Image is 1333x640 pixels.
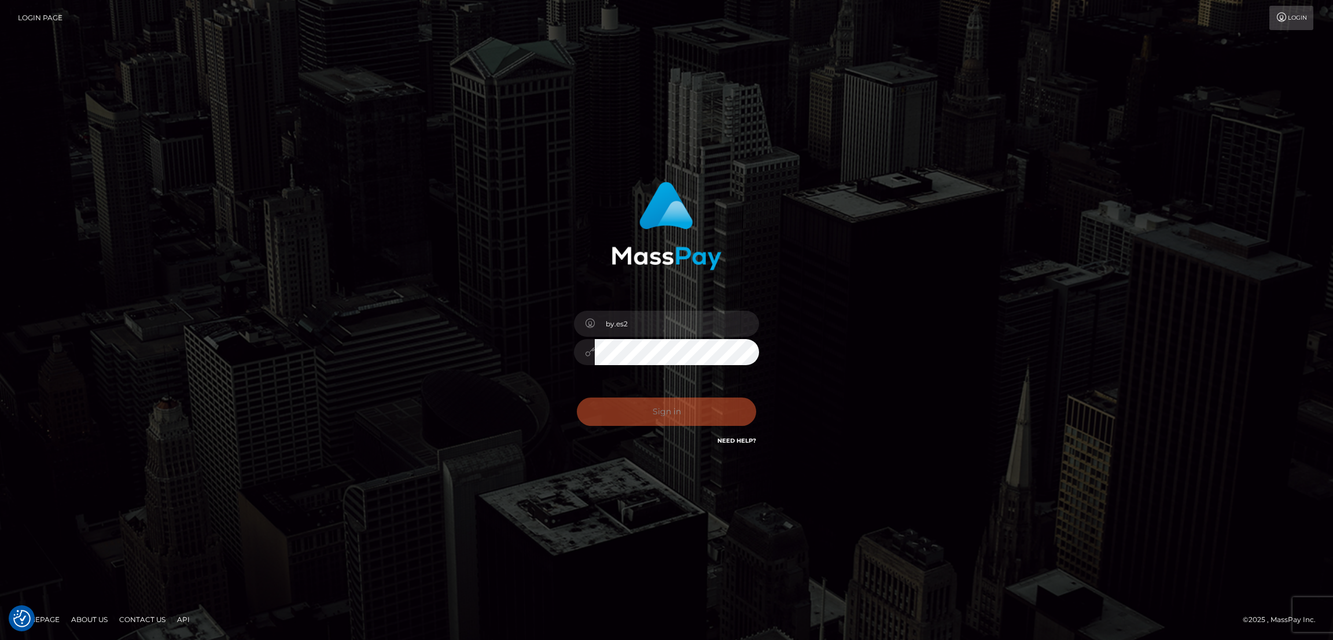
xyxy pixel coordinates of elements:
a: About Us [67,610,112,628]
a: Homepage [13,610,64,628]
a: Contact Us [115,610,170,628]
div: © 2025 , MassPay Inc. [1243,613,1324,626]
a: Need Help? [717,437,756,444]
img: MassPay Login [612,182,721,270]
a: API [172,610,194,628]
input: Username... [595,311,759,337]
button: Consent Preferences [13,610,31,627]
a: Login Page [18,6,62,30]
img: Revisit consent button [13,610,31,627]
a: Login [1269,6,1313,30]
